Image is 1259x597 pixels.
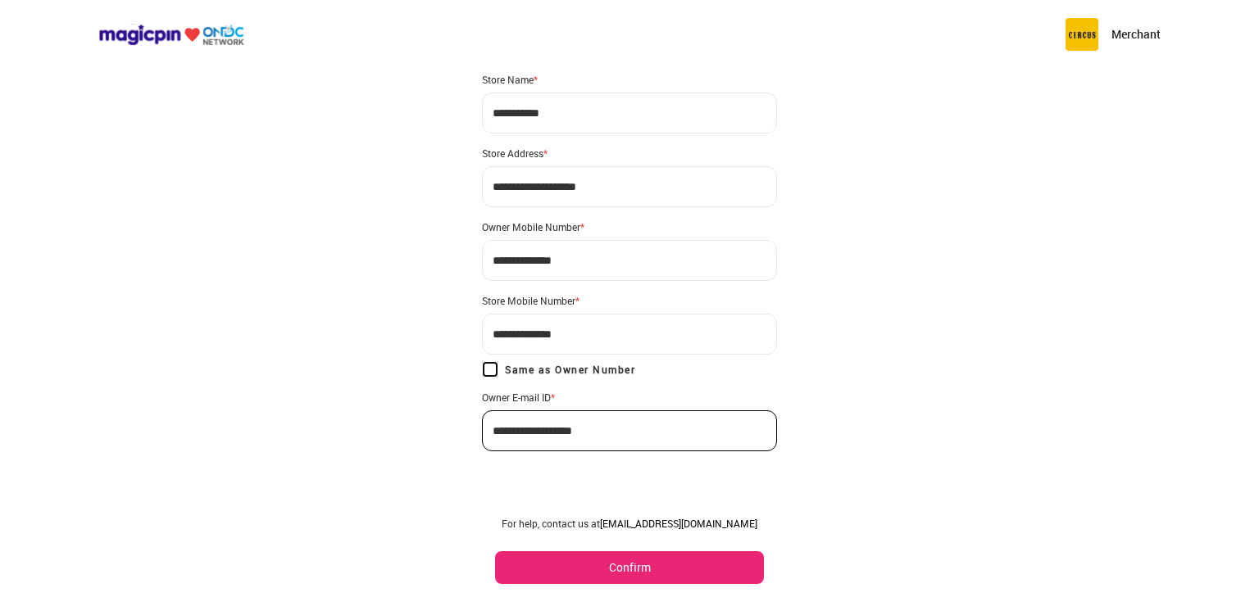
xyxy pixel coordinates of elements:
label: Same as Owner Number [482,361,635,378]
div: Owner E-mail ID [482,391,777,404]
a: [EMAIL_ADDRESS][DOMAIN_NAME] [600,517,757,530]
div: Store Address [482,147,777,160]
div: Store Name [482,73,777,86]
p: Merchant [1111,26,1161,43]
img: circus.b677b59b.png [1066,18,1098,51]
img: ondc-logo-new-small.8a59708e.svg [98,24,244,46]
button: Confirm [495,551,764,584]
div: For help, contact us at [495,517,764,530]
input: Same as Owner Number [482,361,498,378]
div: Store Mobile Number [482,294,777,307]
div: Owner Mobile Number [482,220,777,233]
